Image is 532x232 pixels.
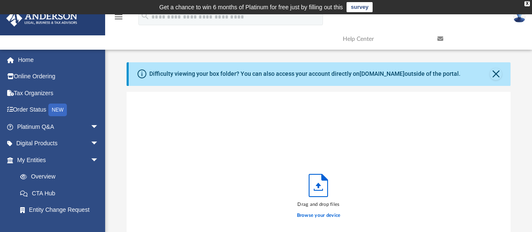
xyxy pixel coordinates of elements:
[6,101,111,119] a: Order StatusNEW
[48,104,67,116] div: NEW
[6,68,111,85] a: Online Ordering
[114,16,124,22] a: menu
[159,2,343,12] div: Get a chance to win 6 months of Platinum for free just by filling out this
[90,118,107,136] span: arrow_drop_down
[6,152,111,168] a: My Entitiesarrow_drop_down
[114,12,124,22] i: menu
[336,22,431,56] a: Help Center
[297,212,341,219] label: Browse your device
[90,152,107,169] span: arrow_drop_down
[6,118,111,135] a: Platinum Q&Aarrow_drop_down
[490,68,502,80] button: Close
[6,51,111,68] a: Home
[12,168,111,185] a: Overview
[12,202,111,219] a: Entity Change Request
[12,185,111,202] a: CTA Hub
[4,10,80,27] img: Anderson Advisors Platinum Portal
[360,70,405,77] a: [DOMAIN_NAME]
[140,11,150,21] i: search
[90,135,107,152] span: arrow_drop_down
[297,201,341,208] div: Drag and drop files
[513,11,526,23] img: User Pic
[347,2,373,12] a: survey
[6,85,111,101] a: Tax Organizers
[149,69,461,78] div: Difficulty viewing your box folder? You can also access your account directly on outside of the p...
[524,1,530,6] div: close
[6,135,111,152] a: Digital Productsarrow_drop_down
